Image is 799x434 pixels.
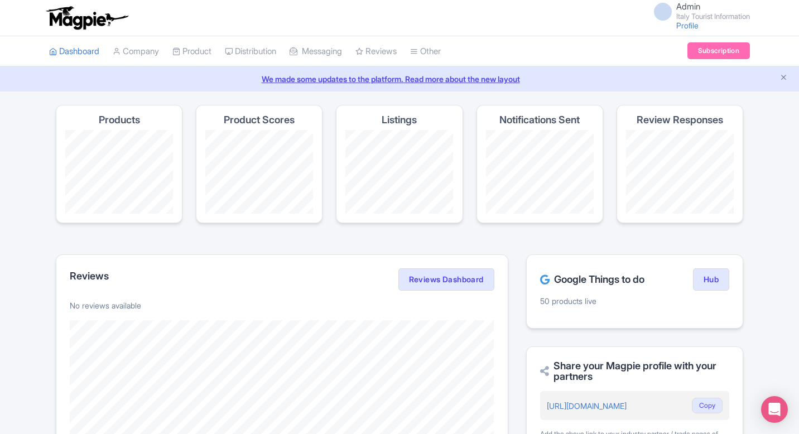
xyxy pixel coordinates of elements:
p: 50 products live [540,295,729,307]
a: [URL][DOMAIN_NAME] [547,401,627,411]
a: Dashboard [49,36,99,67]
a: Company [113,36,159,67]
a: Distribution [225,36,276,67]
h4: Review Responses [637,114,723,126]
span: Admin [676,1,700,12]
button: Copy [692,398,723,413]
a: Reviews Dashboard [398,268,494,291]
h2: Reviews [70,271,109,282]
a: Reviews [355,36,397,67]
h4: Listings [382,114,417,126]
a: Profile [676,21,699,30]
a: Admin Italy Tourist Information [647,2,750,20]
p: No reviews available [70,300,494,311]
h4: Products [99,114,140,126]
h2: Share your Magpie profile with your partners [540,360,729,383]
a: Other [410,36,441,67]
a: Subscription [687,42,750,59]
div: Open Intercom Messenger [761,396,788,423]
a: We made some updates to the platform. Read more about the new layout [7,73,792,85]
a: Messaging [290,36,342,67]
button: Close announcement [779,72,788,85]
img: logo-ab69f6fb50320c5b225c76a69d11143b.png [44,6,130,30]
h2: Google Things to do [540,274,644,285]
a: Product [172,36,211,67]
small: Italy Tourist Information [676,13,750,20]
h4: Product Scores [224,114,295,126]
h4: Notifications Sent [499,114,580,126]
a: Hub [693,268,729,291]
